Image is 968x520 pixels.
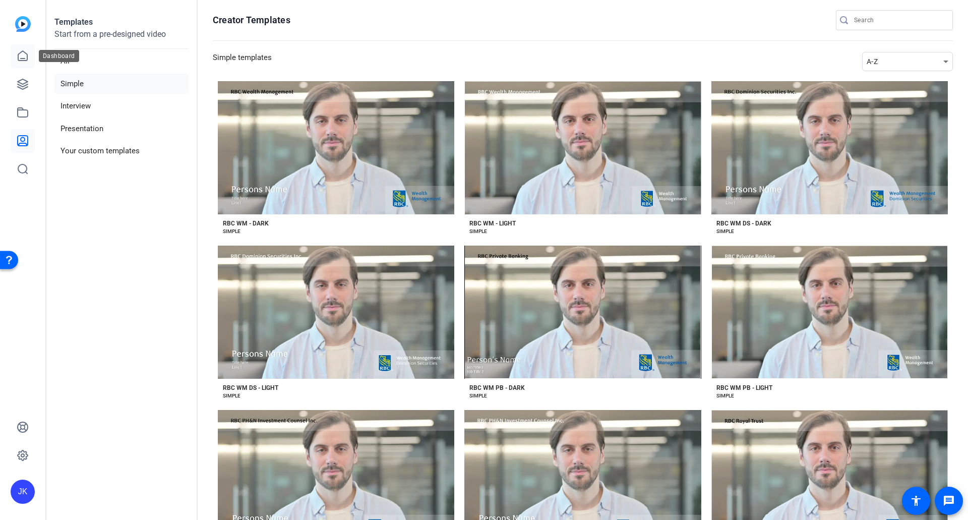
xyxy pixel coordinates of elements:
mat-icon: accessibility [910,495,922,507]
div: RBC WM - DARK [223,219,269,227]
div: Dashboard [39,50,79,62]
mat-icon: message [943,495,955,507]
li: Presentation [54,119,189,139]
li: Interview [54,96,189,117]
button: Template image [218,81,454,214]
div: RBC WM DS - LIGHT [223,384,278,392]
div: RBC WM PB - DARK [469,384,525,392]
div: SIMPLE [716,227,734,236]
img: blue-gradient.svg [15,16,31,32]
span: A-Z [867,57,878,66]
h3: Simple templates [213,52,272,71]
li: All [54,51,189,72]
div: RBC WM DS - DARK [716,219,771,227]
div: SIMPLE [469,227,487,236]
p: Start from a pre-designed video [54,28,189,49]
div: SIMPLE [223,392,240,400]
div: JK [11,480,35,504]
button: Template image [464,81,701,214]
button: Template image [711,81,948,214]
div: RBC WM PB - LIGHT [716,384,772,392]
div: SIMPLE [716,392,734,400]
button: Template image [711,246,948,379]
input: Search [854,14,945,26]
li: Your custom templates [54,141,189,161]
h1: Creator Templates [213,14,290,26]
div: SIMPLE [469,392,487,400]
li: Simple [54,74,189,94]
button: Template image [218,246,454,379]
button: Template image [464,246,701,379]
div: SIMPLE [223,227,240,236]
strong: Templates [54,17,93,27]
div: RBC WM - LIGHT [469,219,516,227]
